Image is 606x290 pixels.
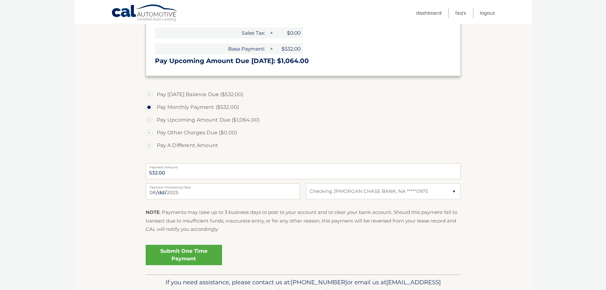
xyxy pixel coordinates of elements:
p: : Payments may take up to 3 business days to post to your account and to clear your bank account.... [146,208,461,233]
a: Submit One Time Payment [146,245,222,265]
span: [PHONE_NUMBER] [291,279,347,286]
label: Pay Upcoming Amount Due ($1,064.00) [146,114,461,126]
label: Payment Amount [146,163,461,168]
span: $532.00 [275,43,303,54]
label: Payment Processing Date [146,183,300,188]
span: Base Payment: [155,43,268,54]
span: + [268,27,274,39]
a: Dashboard [416,8,442,18]
a: FAQ's [455,8,466,18]
a: Cal Automotive [111,4,178,23]
span: $0.00 [275,27,303,39]
span: Sales Tax: [155,27,268,39]
h3: Pay Upcoming Amount Due [DATE]: $1,064.00 [155,57,451,65]
label: Pay Other Charges Due ($0.00) [146,126,461,139]
label: Pay [DATE] Balance Due ($532.00) [146,88,461,101]
a: Logout [480,8,495,18]
label: Pay Monthly Payment ($532.00) [146,101,461,114]
strong: NOTE [146,209,160,215]
label: Pay A Different Amount [146,139,461,152]
span: + [268,43,274,54]
input: Payment Amount [146,163,461,179]
input: Payment Date [146,183,300,199]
